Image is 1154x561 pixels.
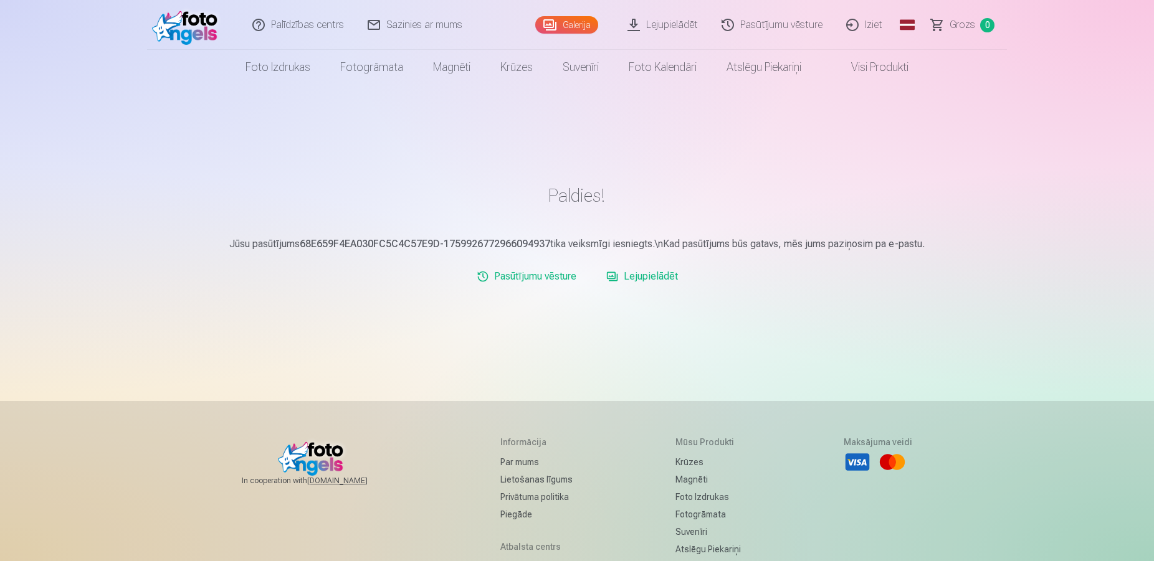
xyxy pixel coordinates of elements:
[675,453,741,471] a: Krūzes
[500,436,573,448] h5: Informācija
[231,50,325,85] a: Foto izdrukas
[844,448,871,476] li: Visa
[950,17,975,32] span: Grozs
[307,476,398,486] a: [DOMAIN_NAME]
[879,448,906,476] li: Mastercard
[844,436,912,448] h5: Maksājuma veidi
[485,50,548,85] a: Krūzes
[500,471,573,488] a: Lietošanas līgums
[675,506,741,523] a: Fotogrāmata
[325,50,418,85] a: Fotogrāmata
[675,540,741,558] a: Atslēgu piekariņi
[500,453,573,471] a: Par mums
[980,18,994,32] span: 0
[548,50,614,85] a: Suvenīri
[500,540,573,553] h5: Atbalsta centrs
[535,16,598,34] a: Galerija
[601,264,683,289] a: Lejupielādēt
[614,50,712,85] a: Foto kalendāri
[418,50,485,85] a: Magnēti
[675,523,741,540] a: Suvenīri
[472,264,581,289] a: Pasūtījumu vēsture
[242,476,398,486] span: In cooperation with
[152,5,224,45] img: /fa1
[712,50,816,85] a: Atslēgu piekariņi
[300,238,550,250] b: 68E659F4EA030FC5C4C57E9D-1759926772966094937
[675,436,741,448] h5: Mūsu produkti
[500,506,573,523] a: Piegāde
[213,237,941,252] p: Jūsu pasūtījums tika veiksmīgi iesniegts.\nKad pasūtījums būs gatavs, mēs jums paziņosim pa e-pastu.
[500,488,573,506] a: Privātuma politika
[816,50,923,85] a: Visi produkti
[675,471,741,488] a: Magnēti
[213,184,941,207] h1: Paldies!
[675,488,741,506] a: Foto izdrukas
